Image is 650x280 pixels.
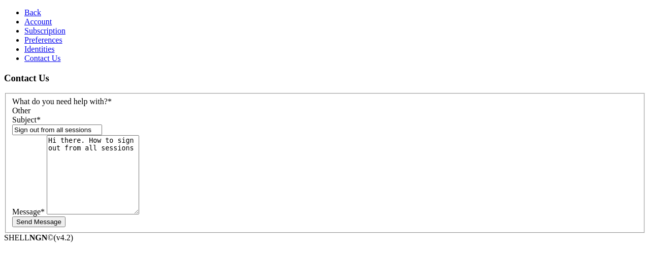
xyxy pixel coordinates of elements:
label: Subject [12,115,41,124]
span: Other [12,106,30,115]
a: Account [24,17,52,26]
label: What do you need help with? [12,97,112,106]
span: 4.2.0 [54,233,74,242]
h3: Contact Us [4,73,646,84]
b: NGN [29,233,48,242]
label: Message [12,207,45,216]
a: Contact Us [24,54,61,63]
button: Send Message [12,216,66,227]
a: Preferences [24,36,62,44]
a: Identities [24,45,55,53]
span: SHELL © [4,233,73,242]
div: Other [12,106,638,115]
a: Subscription [24,26,66,35]
a: Back [24,8,41,17]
